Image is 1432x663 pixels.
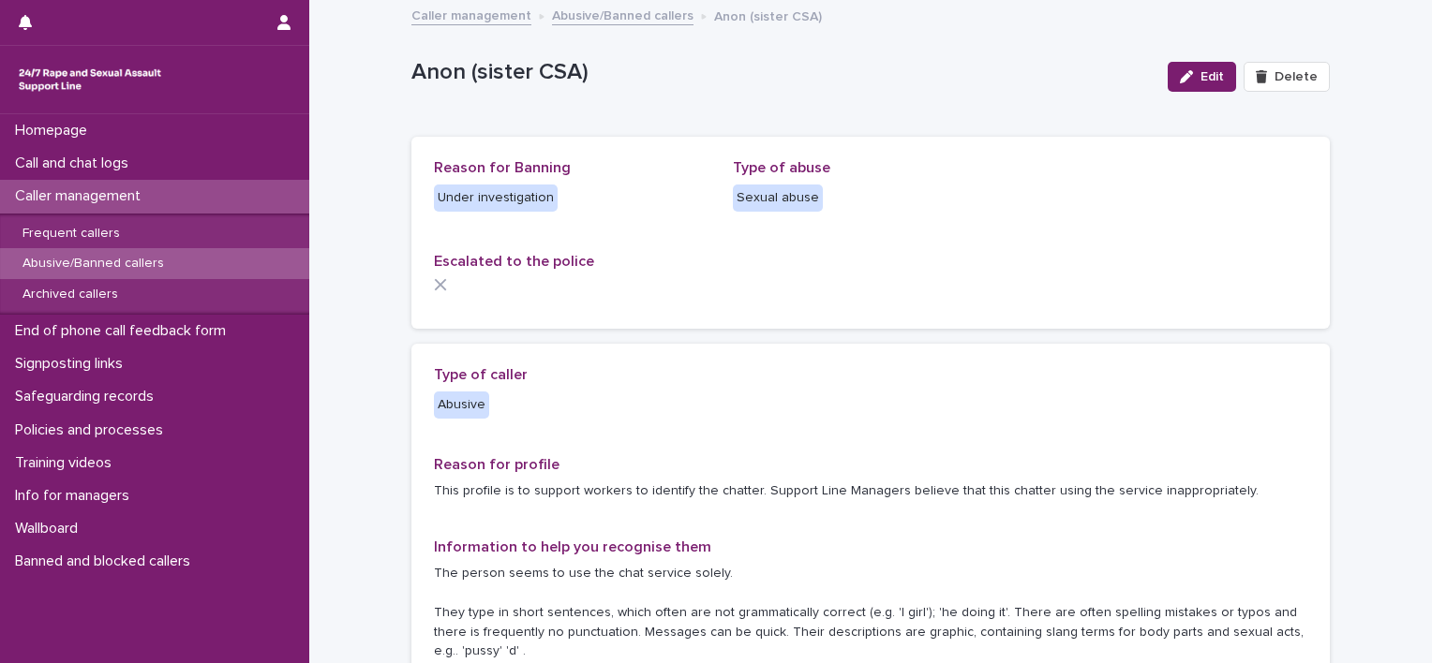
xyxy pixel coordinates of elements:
p: Archived callers [7,287,133,302]
span: Edit [1201,70,1224,83]
p: Anon (sister CSA) [714,5,822,25]
p: Caller management [7,187,156,205]
span: Reason for profile [434,457,559,472]
p: Signposting links [7,355,138,373]
p: The person seems to use the chat service solely. They type in short sentences, which often are no... [434,564,1307,661]
a: Abusive/Banned callers [552,4,694,25]
p: Info for managers [7,487,144,505]
p: Homepage [7,122,102,140]
span: Information to help you recognise them [434,539,711,554]
p: Training videos [7,454,127,472]
span: Type of abuse [733,160,830,175]
button: Delete [1244,62,1330,92]
p: Frequent callers [7,226,135,242]
button: Edit [1168,62,1236,92]
p: Policies and processes [7,421,178,439]
p: End of phone call feedback form [7,322,241,340]
p: Wallboard [7,520,93,538]
p: This profile is to support workers to identify the chatter. Support Line Managers believe that th... [434,481,1307,501]
p: Banned and blocked callers [7,552,205,570]
p: Safeguarding records [7,388,169,405]
div: Sexual abuse [733,184,823,212]
span: Escalated to the police [434,254,594,269]
p: Call and chat logs [7,155,143,172]
img: rhQMoQhaT3yELyF149Cw [15,61,165,98]
p: Abusive/Banned callers [7,256,179,272]
span: Type of caller [434,367,528,382]
span: Delete [1275,70,1318,83]
span: Reason for Banning [434,160,571,175]
div: Under investigation [434,184,558,212]
a: Caller management [411,4,531,25]
p: Anon (sister CSA) [411,59,1153,86]
div: Abusive [434,391,489,419]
